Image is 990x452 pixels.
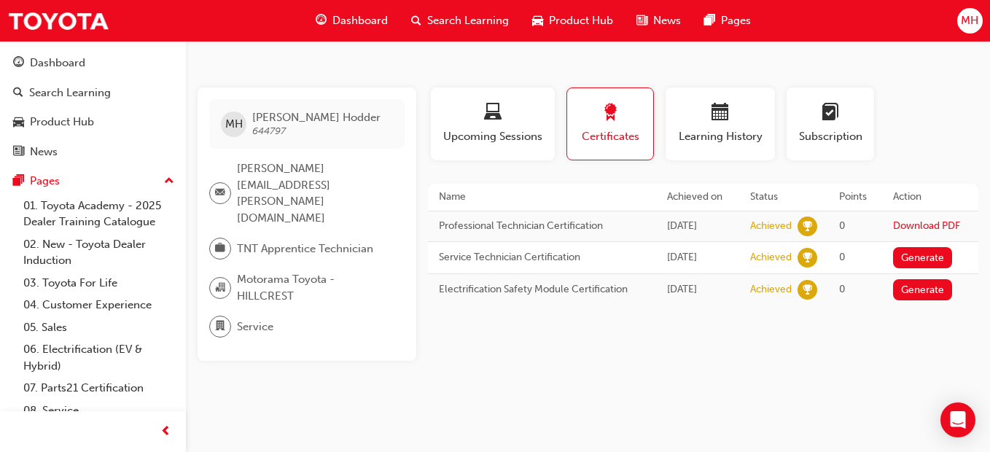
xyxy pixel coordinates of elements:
span: 0 [839,283,845,295]
a: Search Learning [6,79,180,106]
div: News [30,144,58,160]
span: Search Learning [427,12,509,29]
a: guage-iconDashboard [304,6,399,36]
div: Achieved [750,219,792,233]
span: search-icon [411,12,421,30]
span: department-icon [215,317,225,336]
a: 03. Toyota For Life [17,272,180,295]
div: Achieved [750,283,792,297]
span: laptop-icon [484,104,502,123]
th: Achieved on [656,184,740,211]
div: Pages [30,173,60,190]
td: Service Technician Certification [428,241,656,273]
button: Learning History [666,87,775,160]
span: car-icon [13,116,24,129]
a: car-iconProduct Hub [521,6,625,36]
span: Dashboard [332,12,388,29]
button: Subscription [787,87,874,160]
button: Generate [893,247,953,268]
span: news-icon [636,12,647,30]
div: Achieved [750,251,792,265]
a: Dashboard [6,50,180,77]
span: Wed Jan 04 2023 00:00:00 GMT+1000 (Australian Eastern Standard Time) [667,251,697,263]
button: Generate [893,279,953,300]
span: TNT Apprentice Technician [237,241,373,257]
a: news-iconNews [625,6,693,36]
span: guage-icon [316,12,327,30]
span: car-icon [532,12,543,30]
a: 04. Customer Experience [17,294,180,316]
a: 07. Parts21 Certification [17,377,180,400]
span: Subscription [798,128,863,145]
td: Professional Technician Certification [428,211,656,241]
button: Pages [6,168,180,195]
span: learningRecordVerb_ACHIEVE-icon [798,217,817,236]
span: Upcoming Sessions [442,128,544,145]
span: pages-icon [13,175,24,188]
span: Motorama Toyota - HILLCREST [237,271,393,304]
td: Electrification Safety Module Certification [428,273,656,305]
span: pages-icon [704,12,715,30]
span: News [653,12,681,29]
div: Dashboard [30,55,85,71]
a: 08. Service [17,400,180,422]
span: 0 [839,219,845,232]
button: MH [957,8,983,34]
div: Product Hub [30,114,94,130]
span: guage-icon [13,57,24,70]
span: learningplan-icon [822,104,839,123]
span: Pages [721,12,751,29]
span: Thu Jul 17 2025 12:00:00 GMT+1000 (Australian Eastern Standard Time) [667,219,697,232]
span: [PERSON_NAME] Hodder [252,111,381,124]
span: learningRecordVerb_ACHIEVE-icon [798,248,817,268]
a: Product Hub [6,109,180,136]
button: Upcoming Sessions [431,87,555,160]
a: search-iconSearch Learning [399,6,521,36]
a: 01. Toyota Academy - 2025 Dealer Training Catalogue [17,195,180,233]
div: Open Intercom Messenger [940,402,975,437]
span: 644797 [252,125,286,137]
th: Points [828,184,882,211]
a: 05. Sales [17,316,180,339]
span: learningRecordVerb_ACHIEVE-icon [798,280,817,300]
span: MH [225,116,243,133]
span: award-icon [601,104,619,123]
span: Wed Jan 04 2023 00:00:00 GMT+1000 (Australian Eastern Standard Time) [667,283,697,295]
a: News [6,139,180,165]
span: calendar-icon [712,104,729,123]
th: Action [882,184,978,211]
a: pages-iconPages [693,6,763,36]
span: MH [961,12,978,29]
button: Certificates [566,87,654,160]
span: Service [237,319,273,335]
a: 06. Electrification (EV & Hybrid) [17,338,180,377]
span: briefcase-icon [215,239,225,258]
span: search-icon [13,87,23,100]
th: Name [428,184,656,211]
button: DashboardSearch LearningProduct HubNews [6,47,180,168]
span: Product Hub [549,12,613,29]
span: email-icon [215,184,225,203]
th: Status [739,184,828,211]
span: 0 [839,251,845,263]
img: Trak [7,4,109,37]
a: 02. New - Toyota Dealer Induction [17,233,180,272]
span: organisation-icon [215,278,225,297]
span: news-icon [13,146,24,159]
span: Certificates [578,128,642,145]
a: Download PDF [893,219,960,232]
span: Learning History [677,128,764,145]
span: prev-icon [160,423,171,441]
span: [PERSON_NAME][EMAIL_ADDRESS][PERSON_NAME][DOMAIN_NAME] [237,160,393,226]
span: up-icon [164,172,174,191]
div: Search Learning [29,85,111,101]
